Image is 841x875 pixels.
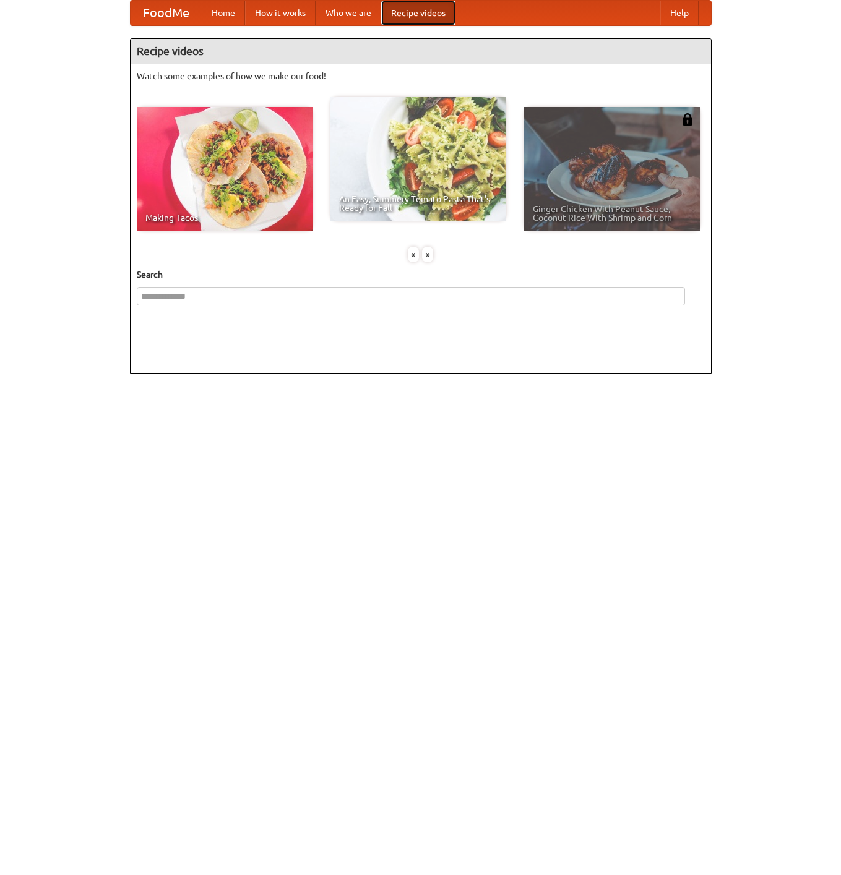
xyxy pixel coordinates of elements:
a: How it works [245,1,316,25]
span: An Easy, Summery Tomato Pasta That's Ready for Fall [339,195,498,212]
div: « [408,247,419,262]
img: 483408.png [681,113,694,126]
a: Making Tacos [137,107,313,231]
h4: Recipe videos [131,39,711,64]
div: » [422,247,433,262]
a: Help [660,1,699,25]
a: An Easy, Summery Tomato Pasta That's Ready for Fall [330,97,506,221]
a: FoodMe [131,1,202,25]
a: Home [202,1,245,25]
h5: Search [137,268,705,281]
p: Watch some examples of how we make our food! [137,70,705,82]
a: Recipe videos [381,1,455,25]
a: Who we are [316,1,381,25]
span: Making Tacos [145,213,304,222]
